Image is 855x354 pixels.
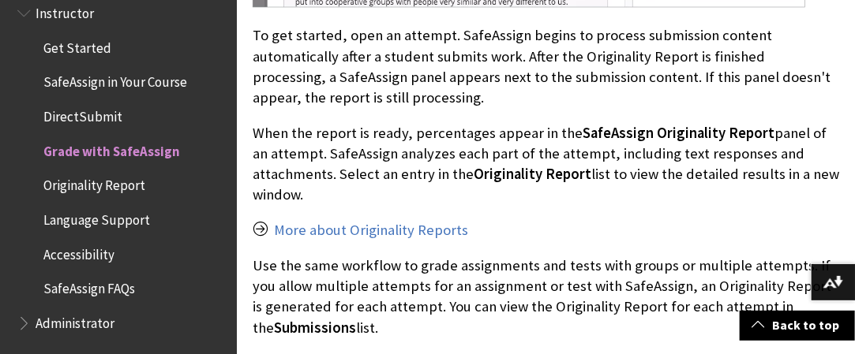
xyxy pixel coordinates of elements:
[253,123,839,206] p: When the report is ready, percentages appear in the panel of an attempt. SafeAssign analyzes each...
[43,69,187,91] span: SafeAssign in Your Course
[583,124,774,142] span: SafeAssign Originality Report
[43,241,114,263] span: Accessibility
[474,165,591,183] span: Originality Report
[274,319,356,337] span: Submissions
[253,255,839,338] p: Use the same workflow to grade assignments and tests with groups or multiple attempts. If you all...
[43,35,111,56] span: Get Started
[43,103,122,125] span: DirectSubmit
[36,310,114,331] span: Administrator
[43,138,180,159] span: Grade with SafeAssign
[253,25,839,108] p: To get started, open an attempt. SafeAssign begins to process submission content automatically af...
[43,276,135,297] span: SafeAssign FAQs
[740,311,855,340] a: Back to top
[43,207,150,228] span: Language Support
[274,221,468,240] a: More about Originality Reports
[43,173,145,194] span: Originality Report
